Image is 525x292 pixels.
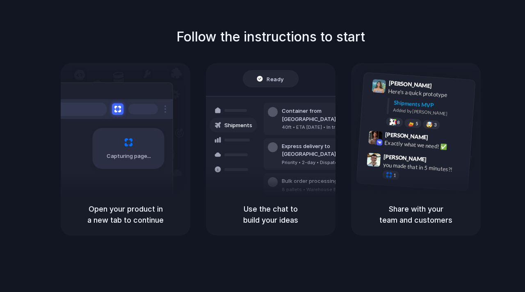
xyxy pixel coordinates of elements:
[429,156,446,166] span: 9:47 AM
[388,78,432,90] span: [PERSON_NAME]
[71,203,180,226] h5: Open your product in a new tab to continue
[361,203,471,226] h5: Share with your team and customers
[397,120,400,125] span: 8
[393,98,469,112] div: Shipments MVP
[282,177,358,185] div: Bulk order processing
[383,152,427,164] span: [PERSON_NAME]
[434,123,437,127] span: 3
[176,27,365,47] h1: Follow the instructions to start
[393,173,396,178] span: 1
[415,121,418,126] span: 5
[107,152,152,160] span: Capturing page
[282,142,370,158] div: Express delivery to [GEOGRAPHIC_DATA]
[393,107,468,119] div: Added by [PERSON_NAME]
[426,122,433,128] div: 🤯
[282,186,358,193] div: 8 pallets • Warehouse B • Packed
[385,130,428,142] span: [PERSON_NAME]
[388,87,470,101] div: Here's a quick prototype
[216,203,326,226] h5: Use the chat to build your ideas
[282,159,370,166] div: Priority • 2-day • Dispatched
[282,107,370,123] div: Container from [GEOGRAPHIC_DATA]
[431,134,447,144] span: 9:42 AM
[434,82,451,92] span: 9:41 AM
[384,139,466,153] div: Exactly what we need! ✅
[383,161,465,175] div: you made that in 5 minutes?!
[267,75,284,83] span: Ready
[224,121,252,130] span: Shipments
[282,124,370,131] div: 40ft • ETA [DATE] • In transit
